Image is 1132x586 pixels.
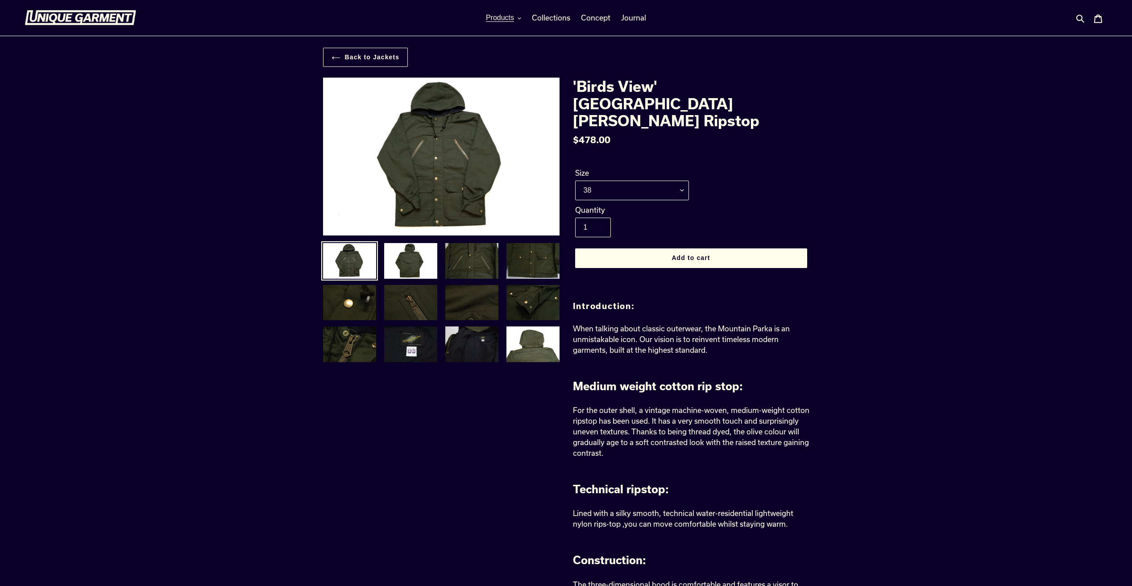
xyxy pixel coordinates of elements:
[481,11,526,25] button: Products
[575,168,689,178] label: Size
[444,242,499,280] img: Load image into Gallery viewer, &#39;Birds View&#39; Mountain Parka Olive Cotton Ripstop
[581,13,610,22] span: Concept
[383,242,438,280] img: Load image into Gallery viewer, &#39;Birds View&#39; Mountain Parka Olive Cotton Ripstop
[322,242,377,280] img: Load image into Gallery viewer, &#39;Birds View&#39; Mountain Parka Olive Cotton Ripstop
[621,13,646,22] span: Journal
[575,205,689,215] label: Quantity
[573,324,790,354] span: When talking about classic outerwear, the Mountain Parka is an unmistakable icon. Our vision is t...
[322,284,377,322] img: Load image into Gallery viewer, &#39;Birds View&#39; Mountain Parka Olive Cotton Ripstop
[573,483,669,495] span: Technical ripstop:
[573,553,646,566] span: Construction:
[383,284,438,322] img: Load image into Gallery viewer, &#39;Birds View&#39; Mountain Parka Olive Cotton Ripstop
[573,380,743,392] span: Medium weight cotton rip stop:
[506,284,560,322] img: Load image into Gallery viewer, &#39;Birds View&#39; Mountain Parka Olive Cotton Ripstop
[573,78,809,129] h1: 'Birds View' [GEOGRAPHIC_DATA] [PERSON_NAME] Ripstop
[383,326,438,363] img: Load image into Gallery viewer, &#39;Birds View&#39; Mountain Parka Olive Cotton Ripstop
[527,11,575,25] a: Collections
[573,301,809,311] h2: Introduction:
[573,509,793,528] span: Lined with a silky smooth, technical water-residential lightweight nylon rips-top ,you can move c...
[486,14,514,22] span: Products
[25,10,136,25] img: Unique Garment
[672,254,710,261] span: Add to cart
[573,406,809,457] span: For the outer shell, a vintage machine-woven, medium-weight cotton ripstop has been used. It has ...
[506,242,560,280] img: Load image into Gallery viewer, &#39;Birds View&#39; Mountain Parka Olive Cotton Ripstop
[322,326,377,363] img: Load image into Gallery viewer, &#39;Birds View&#39; Mountain Parka Olive Cotton Ripstop
[532,13,570,22] span: Collections
[323,48,408,67] a: Back to Jackets
[617,11,651,25] a: Journal
[573,134,610,145] span: $478.00
[576,11,615,25] a: Concept
[506,326,560,363] img: Load image into Gallery viewer, &#39;Birds View&#39; Mountain Parka Olive Cotton Ripstop
[575,248,807,268] button: Add to cart
[444,326,499,363] img: Load image into Gallery viewer, &#39;Birds View&#39; Mountain Parka Olive Cotton Ripstop
[444,284,499,322] img: Load image into Gallery viewer, &#39;Birds View&#39; Mountain Parka Olive Cotton Ripstop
